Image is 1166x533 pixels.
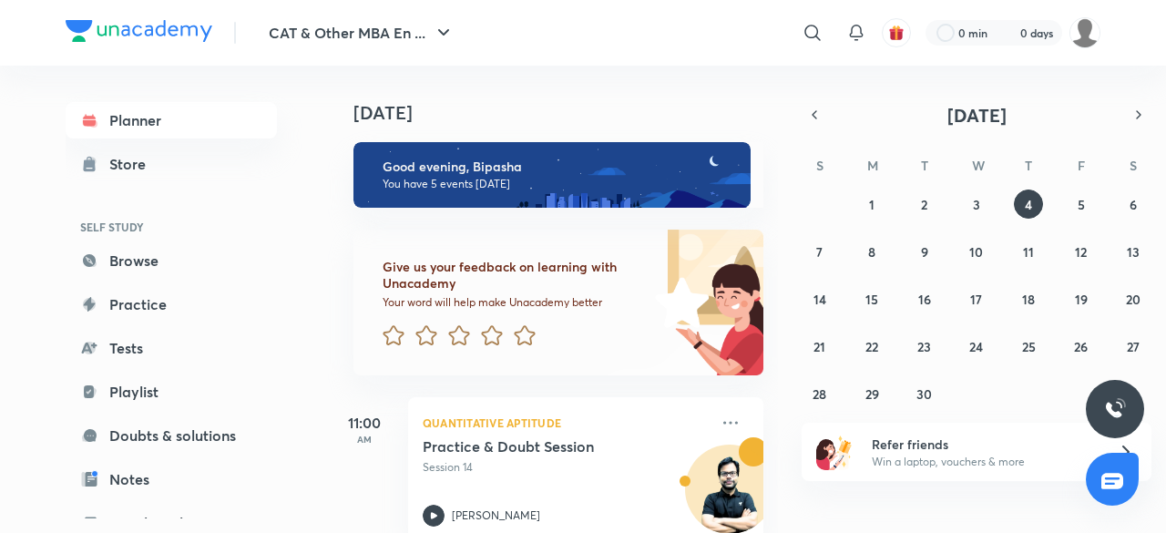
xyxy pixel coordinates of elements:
h5: 11:00 [328,412,401,434]
button: September 5, 2025 [1067,190,1096,219]
abbr: September 17, 2025 [970,291,982,308]
abbr: Monday [867,157,878,174]
button: September 15, 2025 [857,284,886,313]
button: September 28, 2025 [805,379,834,408]
button: September 26, 2025 [1067,332,1096,361]
abbr: Sunday [816,157,823,174]
abbr: September 13, 2025 [1127,243,1140,261]
p: [PERSON_NAME] [452,507,540,524]
button: September 25, 2025 [1014,332,1043,361]
abbr: September 6, 2025 [1130,196,1137,213]
a: Playlist [66,374,277,410]
p: Quantitative Aptitude [423,412,709,434]
h6: Give us your feedback on learning with Unacademy [383,259,649,292]
button: September 13, 2025 [1119,237,1148,266]
abbr: September 22, 2025 [865,338,878,355]
button: September 17, 2025 [962,284,991,313]
p: You have 5 events [DATE] [383,177,734,191]
button: September 12, 2025 [1067,237,1096,266]
img: avatar [888,25,905,41]
abbr: September 25, 2025 [1022,338,1036,355]
img: feedback_image [593,230,763,375]
button: CAT & Other MBA En ... [258,15,465,51]
button: [DATE] [827,102,1126,128]
button: September 29, 2025 [857,379,886,408]
h6: Refer friends [872,435,1096,454]
button: September 24, 2025 [962,332,991,361]
abbr: September 19, 2025 [1075,291,1088,308]
p: Win a laptop, vouchers & more [872,454,1096,470]
p: Your word will help make Unacademy better [383,295,649,310]
button: September 19, 2025 [1067,284,1096,313]
abbr: September 5, 2025 [1078,196,1085,213]
button: September 8, 2025 [857,237,886,266]
abbr: September 16, 2025 [918,291,931,308]
button: September 3, 2025 [962,190,991,219]
abbr: September 2, 2025 [921,196,927,213]
button: September 1, 2025 [857,190,886,219]
button: September 4, 2025 [1014,190,1043,219]
h6: Good evening, Bipasha [383,159,734,175]
abbr: Wednesday [972,157,985,174]
abbr: September 10, 2025 [969,243,983,261]
button: September 7, 2025 [805,237,834,266]
h6: SELF STUDY [66,211,277,242]
a: Notes [66,461,277,497]
img: Company Logo [66,20,212,42]
abbr: September 21, 2025 [813,338,825,355]
abbr: September 27, 2025 [1127,338,1140,355]
abbr: Saturday [1130,157,1137,174]
abbr: September 24, 2025 [969,338,983,355]
abbr: September 30, 2025 [916,385,932,403]
a: Tests [66,330,277,366]
img: ttu [1104,398,1126,420]
button: avatar [882,18,911,47]
abbr: Friday [1078,157,1085,174]
abbr: September 9, 2025 [921,243,928,261]
button: September 16, 2025 [910,284,939,313]
abbr: Thursday [1025,157,1032,174]
button: September 9, 2025 [910,237,939,266]
abbr: September 3, 2025 [973,196,980,213]
img: streak [998,24,1017,42]
button: September 6, 2025 [1119,190,1148,219]
abbr: Tuesday [921,157,928,174]
h5: Practice & Doubt Session [423,437,649,456]
abbr: September 29, 2025 [865,385,879,403]
button: September 11, 2025 [1014,237,1043,266]
abbr: September 23, 2025 [917,338,931,355]
abbr: September 12, 2025 [1075,243,1087,261]
a: Store [66,146,277,182]
h4: [DATE] [353,102,782,124]
button: September 10, 2025 [962,237,991,266]
div: Store [109,153,157,175]
p: AM [328,434,401,445]
abbr: September 7, 2025 [816,243,823,261]
img: evening [353,142,751,208]
button: September 27, 2025 [1119,332,1148,361]
button: September 14, 2025 [805,284,834,313]
button: September 30, 2025 [910,379,939,408]
abbr: September 18, 2025 [1022,291,1035,308]
a: Browse [66,242,277,279]
img: referral [816,434,853,470]
span: [DATE] [947,103,1007,128]
button: September 23, 2025 [910,332,939,361]
abbr: September 11, 2025 [1023,243,1034,261]
abbr: September 15, 2025 [865,291,878,308]
abbr: September 1, 2025 [869,196,874,213]
p: Session 14 [423,459,709,476]
abbr: September 8, 2025 [868,243,875,261]
abbr: September 14, 2025 [813,291,826,308]
abbr: September 20, 2025 [1126,291,1140,308]
abbr: September 4, 2025 [1025,196,1032,213]
button: September 20, 2025 [1119,284,1148,313]
button: September 18, 2025 [1014,284,1043,313]
button: September 2, 2025 [910,190,939,219]
img: Bipasha [1069,17,1100,48]
abbr: September 28, 2025 [813,385,826,403]
a: Practice [66,286,277,323]
button: September 21, 2025 [805,332,834,361]
a: Doubts & solutions [66,417,277,454]
a: Company Logo [66,20,212,46]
